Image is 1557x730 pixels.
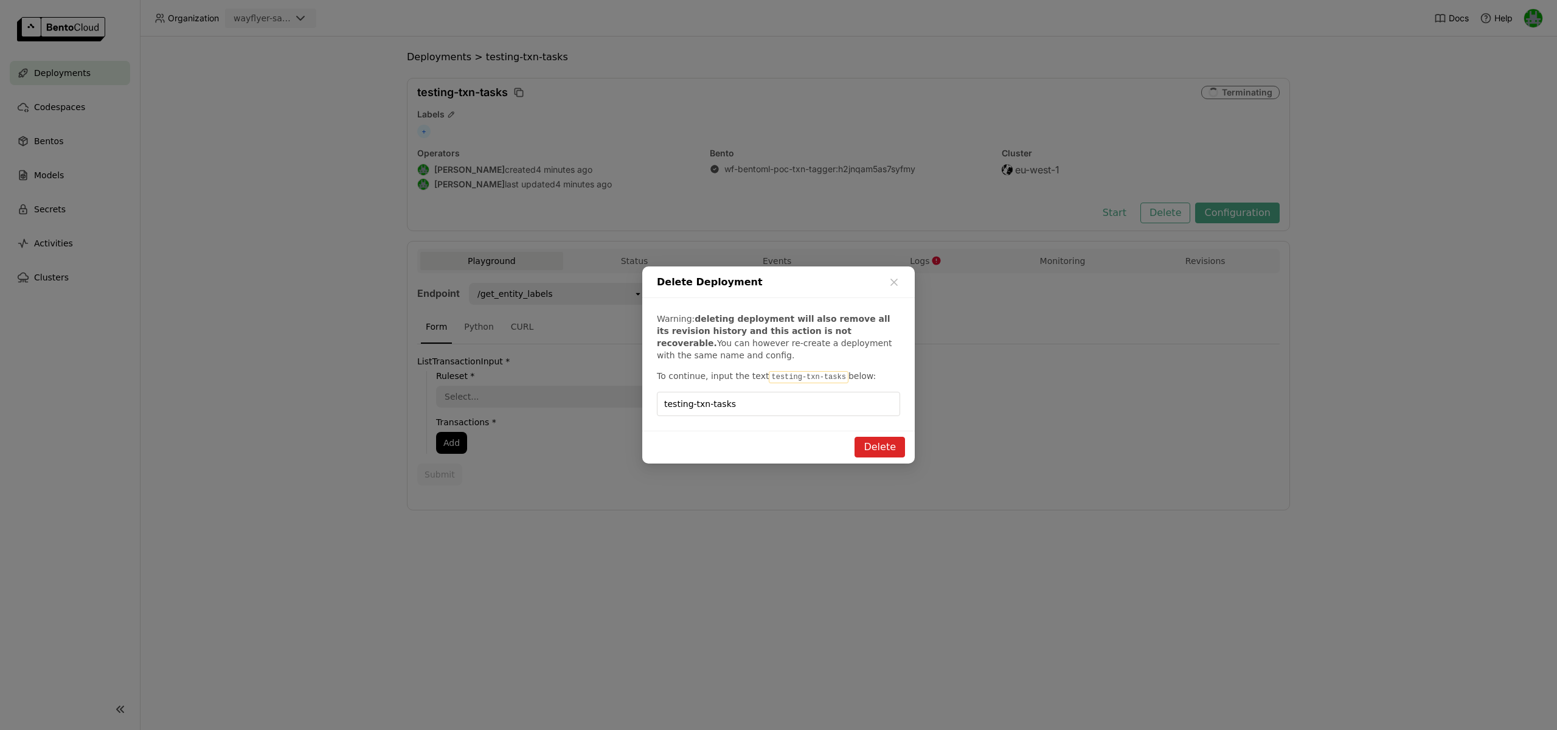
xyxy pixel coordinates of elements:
button: Delete [855,437,905,457]
code: testing-txn-tasks [769,371,848,383]
span: Warning: [657,314,695,324]
div: Delete Deployment [642,266,915,298]
span: You can however re-create a deployment with the same name and config. [657,338,892,360]
b: deleting deployment will also remove all its revision history and this action is not recoverable. [657,314,890,348]
span: To continue, input the text [657,371,769,381]
div: dialog [642,266,915,464]
span: below: [848,371,876,381]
